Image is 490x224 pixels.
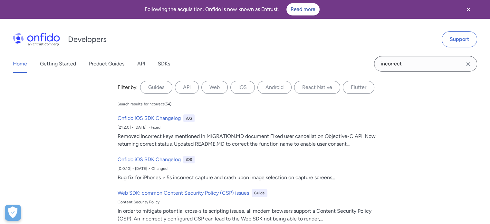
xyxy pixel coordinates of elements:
[5,205,21,221] div: Cookie Preferences
[137,55,145,73] a: API
[252,189,267,197] div: Guide
[158,55,170,73] a: SDKs
[118,156,181,163] h6: Onfido iOS SDK Changelog
[257,81,292,94] label: Android
[175,81,199,94] label: API
[89,55,124,73] a: Product Guides
[286,3,320,15] a: Read more
[118,207,378,223] div: In order to mitigate potential cross-site scripting issues, all modern browsers support a Content...
[343,81,374,94] label: Flutter
[118,189,249,197] h6: Web SDK: common Content Security Policy (CSP) issues
[115,112,380,151] a: Onfido iOS SDK ChangelogiOS[21.2.0] - [DATE] > FixedRemoved incorrect keys mentioned in MIGRATION...
[118,200,378,205] div: Content Security Policy
[456,1,480,17] button: Close banner
[442,31,477,47] a: Support
[40,55,76,73] a: Getting Started
[13,33,60,46] img: Onfido Logo
[374,56,477,72] input: Onfido search input field
[183,156,195,163] div: iOS
[8,3,456,15] div: Following the acquisition, Onfido is now known as Entrust.
[464,60,472,68] svg: Clear search field button
[294,81,340,94] label: React Native
[118,166,378,171] div: [0.0.10] - [DATE] > Changed
[465,5,472,13] svg: Close banner
[201,81,228,94] label: Web
[5,205,21,221] button: Open Preferences
[115,153,380,184] a: Onfido iOS SDK ChangelogiOS[0.0.10] - [DATE] > ChangedBug fix for iPhones > 5s incorrect capture ...
[140,81,172,94] label: Guides
[118,125,378,130] div: [21.2.0] - [DATE] > Fixed
[118,132,378,148] div: Removed incorrect keys mentioned in MIGRATION.MD document Fixed user cancellation Objective-C API...
[13,55,27,73] a: Home
[118,174,378,181] div: Bug fix for iPhones > 5s incorrect capture and crash upon image selection on capture screens ...
[118,114,181,122] h6: Onfido iOS SDK Changelog
[183,114,195,122] div: iOS
[118,83,138,91] div: Filter by:
[118,102,171,107] div: Search results for incorrect ( 54 )
[230,81,255,94] label: iOS
[68,34,107,44] h1: Developers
